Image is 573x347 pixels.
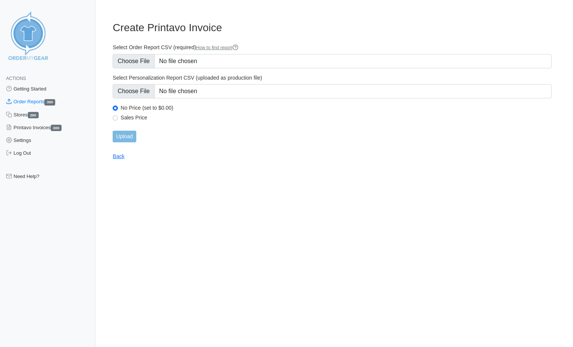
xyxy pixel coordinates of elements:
[28,112,39,118] span: 290
[51,125,62,131] span: 300
[121,114,552,121] label: Sales Price
[113,21,552,34] h3: Create Printavo Invoice
[113,153,124,159] a: Back
[196,45,238,50] a: How to find report
[113,74,552,81] label: Select Personalization Report CSV (uploaded as production file)
[44,99,55,106] span: 300
[6,76,26,81] span: Actions
[121,104,552,111] label: No Price (set to $0.00)
[113,131,136,142] input: Upload
[113,44,552,51] label: Select Order Report CSV (required)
